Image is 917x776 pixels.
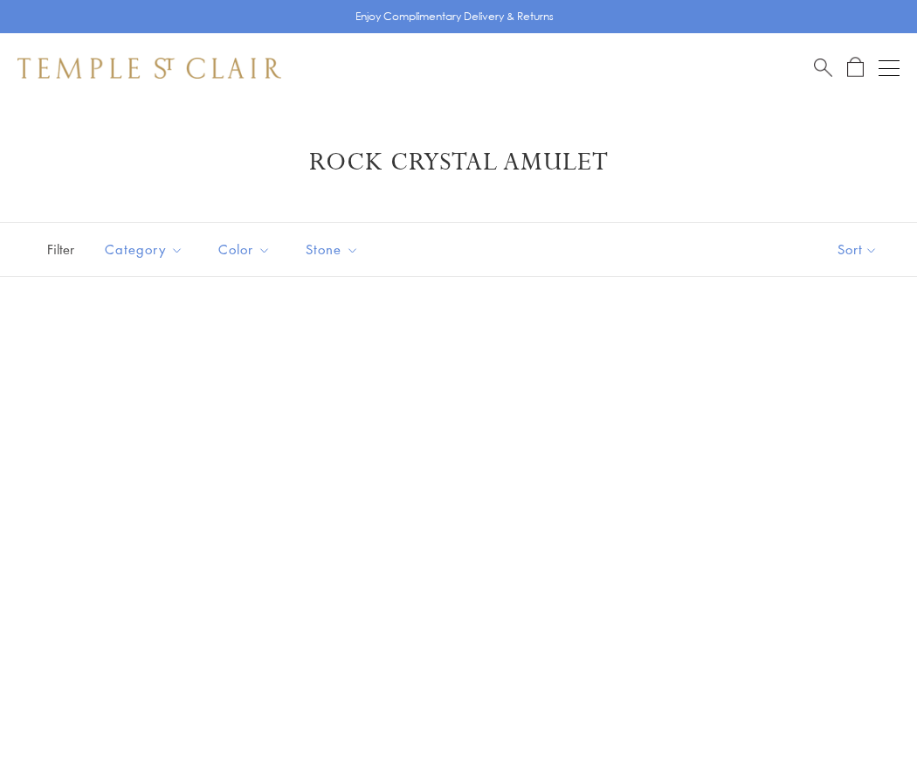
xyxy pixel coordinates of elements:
[96,239,196,260] span: Category
[879,58,900,79] button: Open navigation
[17,58,281,79] img: Temple St. Clair
[44,147,873,178] h1: Rock Crystal Amulet
[798,223,917,276] button: Show sort by
[205,230,284,269] button: Color
[814,57,832,79] a: Search
[847,57,864,79] a: Open Shopping Bag
[297,239,372,260] span: Stone
[210,239,284,260] span: Color
[293,230,372,269] button: Stone
[92,230,196,269] button: Category
[355,8,554,25] p: Enjoy Complimentary Delivery & Returns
